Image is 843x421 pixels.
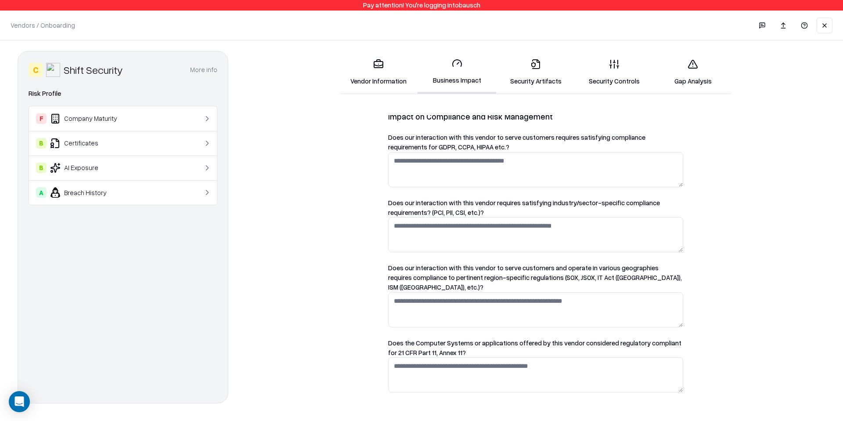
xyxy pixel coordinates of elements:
[46,63,60,77] img: Shift Security
[36,138,178,149] div: Certificates
[418,51,496,94] a: Business Impact
[9,391,30,412] div: Open Intercom Messenger
[36,187,178,198] div: Breach History
[388,339,681,356] label: Does the Computer Systems or applications offered by this vendor considered regulatory compliant ...
[64,63,123,77] div: Shift Security
[575,52,654,93] a: Security Controls
[388,111,683,122] div: Impact on Compliance and Risk Management
[190,62,217,78] button: More info
[36,187,47,198] div: A
[36,138,47,149] div: B
[36,163,47,173] div: B
[29,63,43,77] div: C
[36,113,178,124] div: Company Maturity
[29,88,217,99] div: Risk Profile
[388,199,660,216] label: Does our interaction with this vendor requires satisfying industry/sector-specific compliance req...
[11,21,75,30] p: Vendors / Onboarding
[388,133,645,151] label: Does our interaction with this vendor to serve customers requires satisfying compliance requireme...
[496,52,575,93] a: Security Artifacts
[339,52,418,93] a: Vendor Information
[388,264,682,291] label: Does our interaction with this vendor to serve customers and operate in various geographies requi...
[654,52,732,93] a: Gap Analysis
[36,163,178,173] div: AI Exposure
[36,113,47,124] div: F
